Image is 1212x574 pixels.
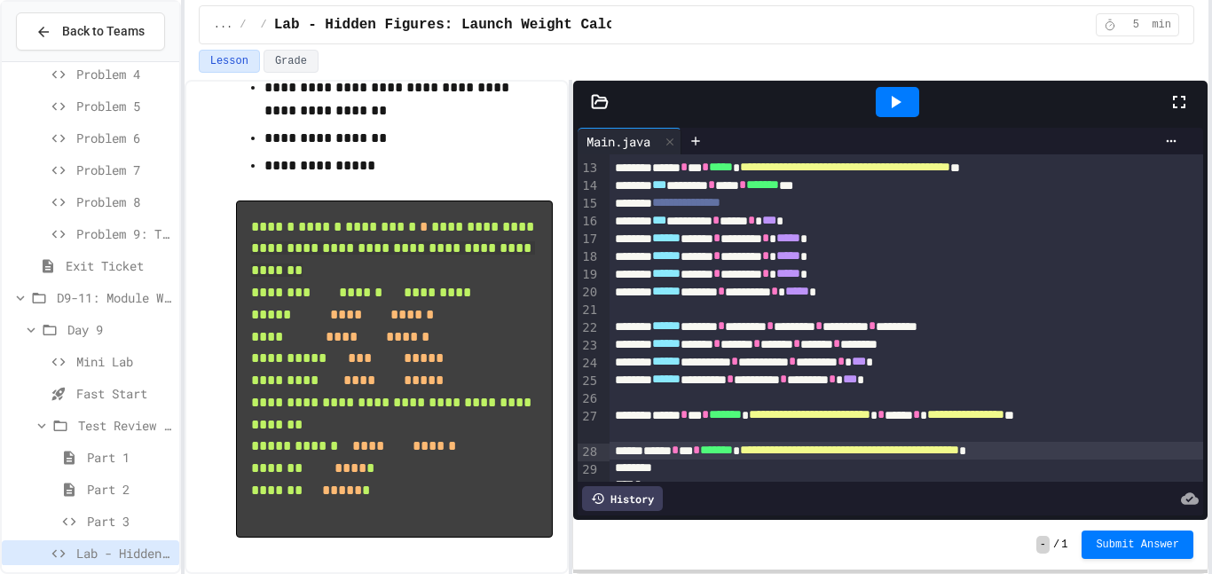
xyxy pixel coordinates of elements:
div: History [582,486,663,511]
div: 19 [578,266,600,284]
span: Part 3 [87,512,172,531]
span: - [1036,536,1050,554]
button: Lesson [199,50,260,73]
div: 24 [578,355,600,373]
span: Problem 9: Temperature Converter [76,224,172,243]
div: 22 [578,319,600,337]
span: Day 9 [67,320,172,339]
div: 23 [578,337,600,355]
button: Back to Teams [16,12,165,51]
span: Test Review (35 mins) [78,416,172,435]
span: / [261,18,267,32]
div: 30 [578,479,600,497]
button: Submit Answer [1082,531,1193,559]
span: Problem 4 [76,65,172,83]
span: Problem 6 [76,129,172,147]
div: Main.java [578,128,681,154]
div: 21 [578,302,600,319]
div: 20 [578,284,600,302]
span: / [1053,538,1059,552]
span: Problem 5 [76,97,172,115]
div: 17 [578,231,600,248]
span: Submit Answer [1096,538,1179,552]
span: Fast Start [76,384,172,403]
div: 16 [578,213,600,231]
span: / [240,18,246,32]
button: Grade [264,50,319,73]
span: Back to Teams [62,22,145,41]
span: Problem 8 [76,193,172,211]
div: 18 [578,248,600,266]
div: 27 [578,408,600,444]
span: min [1152,18,1171,32]
span: 5 [1121,18,1150,32]
span: 1 [1061,538,1067,552]
span: Mini Lab [76,352,172,371]
div: 28 [578,444,600,461]
span: Exit Ticket [66,256,172,275]
div: Main.java [578,132,659,151]
span: Part 2 [87,480,172,499]
div: 15 [578,195,600,213]
span: Lab - Hidden Figures: Launch Weight Calculator [274,14,666,35]
span: Part 1 [87,448,172,467]
div: 26 [578,390,600,408]
span: ... [214,18,233,32]
div: 14 [578,177,600,195]
div: 29 [578,461,600,479]
div: 25 [578,373,600,390]
span: Problem 7 [76,161,172,179]
div: 13 [578,160,600,177]
span: Lab - Hidden Figures: Launch Weight Calculator [76,544,172,562]
span: D9-11: Module Wrap Up [57,288,172,307]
